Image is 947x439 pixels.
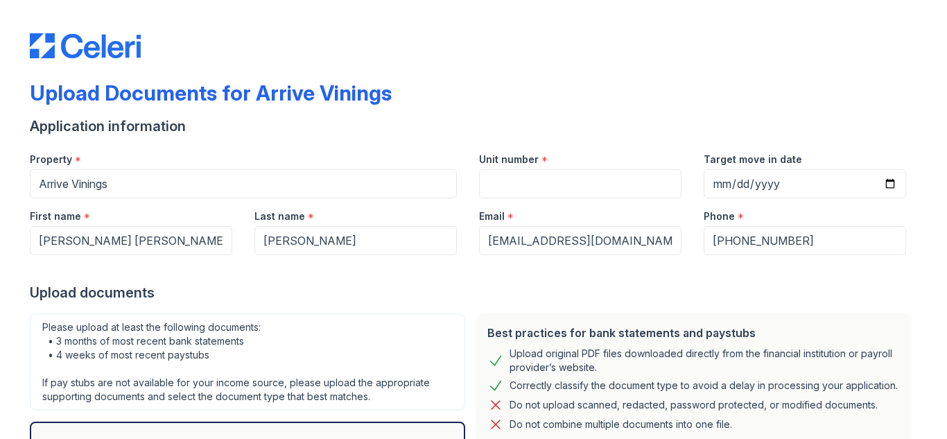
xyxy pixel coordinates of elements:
label: Email [479,209,505,223]
div: Upload documents [30,283,917,302]
div: Correctly classify the document type to avoid a delay in processing your application. [510,377,898,394]
label: Phone [704,209,735,223]
label: Last name [254,209,305,223]
div: Please upload at least the following documents: • 3 months of most recent bank statements • 4 wee... [30,313,465,411]
div: Do not upload scanned, redacted, password protected, or modified documents. [510,397,878,413]
div: Upload original PDF files downloaded directly from the financial institution or payroll provider’... [510,347,901,375]
div: Upload Documents for Arrive Vinings [30,80,392,105]
iframe: chat widget [889,384,933,425]
label: Unit number [479,153,539,166]
label: Target move in date [704,153,802,166]
label: First name [30,209,81,223]
div: Do not combine multiple documents into one file. [510,416,732,433]
div: Application information [30,117,917,136]
label: Property [30,153,72,166]
div: Best practices for bank statements and paystubs [487,325,901,341]
img: CE_Logo_Blue-a8612792a0a2168367f1c8372b55b34899dd931a85d93a1a3d3e32e68fde9ad4.png [30,33,141,58]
